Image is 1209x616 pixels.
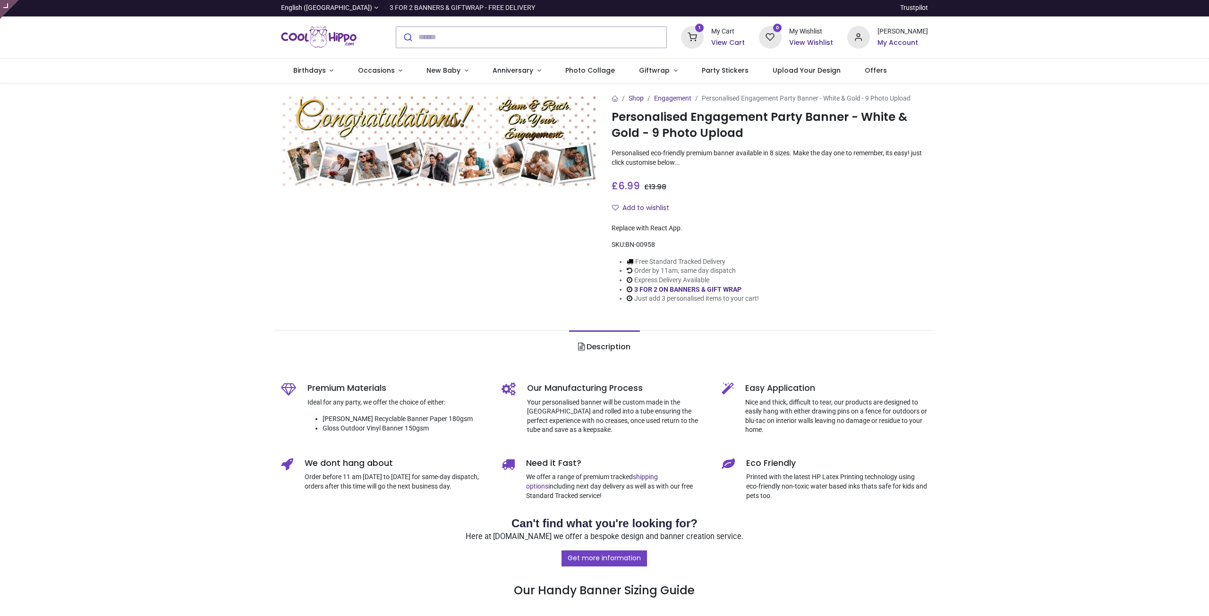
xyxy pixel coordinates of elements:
h5: Eco Friendly [746,457,928,469]
div: 3 FOR 2 BANNERS & GIFTWRAP - FREE DELIVERY [390,3,535,13]
button: Add to wishlistAdd to wishlist [612,200,677,216]
img: Personalised Engagement Party Banner - White & Gold - 9 Photo Upload [281,94,597,189]
div: SKU: [612,240,928,250]
div: My Cart [711,27,745,36]
a: 1 [681,33,704,40]
a: Trustpilot [900,3,928,13]
a: Occasions [346,59,415,83]
a: Logo of Cool Hippo [281,24,357,51]
a: Engagement [654,94,691,102]
p: Nice and thick, difficult to tear, our products are designed to easily hang with either drawing p... [745,398,928,435]
a: View Wishlist [789,38,833,48]
span: 13.98 [649,182,666,192]
a: New Baby [415,59,481,83]
span: Anniversary [493,66,533,75]
a: Birthdays [281,59,346,83]
span: Upload Your Design [773,66,841,75]
span: Offers [865,66,887,75]
h3: Our Handy Banner Sizing Guide [281,550,928,599]
a: Shop [629,94,644,102]
a: View Cart [711,38,745,48]
sup: 1 [695,24,704,33]
a: Anniversary [480,59,553,83]
h5: Our Manufacturing Process [527,382,708,394]
h5: Easy Application [745,382,928,394]
h1: Personalised Engagement Party Banner - White & Gold - 9 Photo Upload [612,109,928,142]
div: My Wishlist [789,27,833,36]
p: Here at [DOMAIN_NAME] we offer a bespoke design and banner creation service. [281,532,928,542]
p: Order before 11 am [DATE] to [DATE] for same-day dispatch, orders after this time will go the nex... [305,473,487,491]
span: New Baby [426,66,460,75]
a: Giftwrap [627,59,690,83]
span: £ [612,179,640,193]
span: 6.99 [618,179,640,193]
li: Just add 3 personalised items to your cart! [627,294,759,304]
a: Get more information [562,550,647,566]
div: [PERSON_NAME] [877,27,928,36]
span: Personalised Engagement Party Banner - White & Gold - 9 Photo Upload [702,94,911,102]
span: BN-00958 [625,241,655,248]
span: Giftwrap [639,66,670,75]
span: Birthdays [293,66,326,75]
a: 3 FOR 2 ON BANNERS & GIFT WRAP [634,286,741,293]
h5: Premium Materials [307,382,487,394]
p: Personalised eco-friendly premium banner available in 8 sizes. Make the day one to remember, its ... [612,149,928,167]
span: Photo Collage [565,66,615,75]
li: [PERSON_NAME] Recyclable Banner Paper 180gsm [323,414,487,424]
a: 0 [759,33,782,40]
sup: 0 [773,24,782,33]
p: Printed with the latest HP Latex Printing technology using eco-friendly non-toxic water based ink... [746,473,928,500]
p: Your personalised banner will be custom made in the [GEOGRAPHIC_DATA] and rolled into a tube ensu... [527,398,708,435]
h5: We dont hang about [305,457,487,469]
li: Gloss Outdoor Vinyl Banner 150gsm [323,424,487,433]
p: We offer a range of premium tracked including next day delivery as well as with our free Standard... [526,473,708,500]
li: Express Delivery Available [627,276,759,285]
a: English ([GEOGRAPHIC_DATA]) [281,3,378,13]
li: Order by 11am, same day dispatch [627,266,759,276]
span: Occasions [358,66,395,75]
h2: Can't find what you're looking for? [281,515,928,532]
button: Submit [396,27,418,48]
i: Add to wishlist [612,204,619,211]
li: Free Standard Tracked Delivery [627,257,759,267]
h5: Need it Fast? [526,457,708,469]
span: Party Stickers [702,66,749,75]
div: Replace with React App. [612,224,928,233]
img: Cool Hippo [281,24,357,51]
span: £ [644,182,666,192]
p: Ideal for any party, we offer the choice of either: [307,398,487,407]
a: Description [569,330,639,363]
a: My Account [877,38,928,48]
